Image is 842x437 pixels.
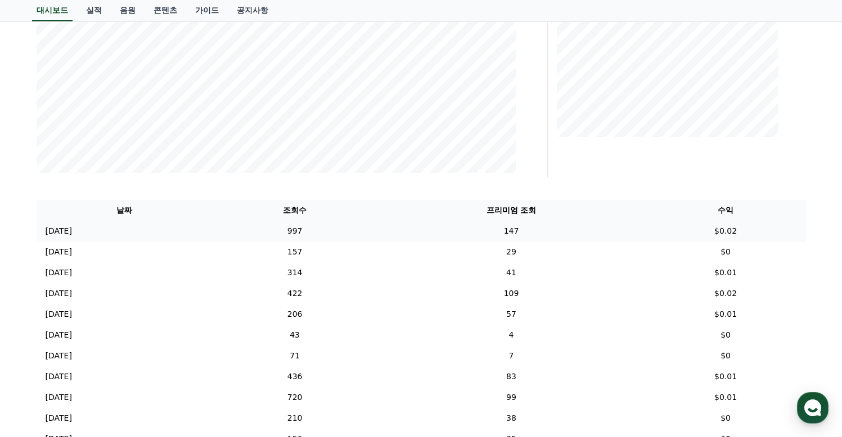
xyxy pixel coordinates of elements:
[377,345,645,366] td: 7
[646,325,806,345] td: $0
[646,345,806,366] td: $0
[46,288,72,299] p: [DATE]
[646,387,806,408] td: $0.01
[46,412,72,424] p: [DATE]
[3,344,74,372] a: 홈
[74,344,145,372] a: 대화
[377,387,645,408] td: 99
[46,267,72,279] p: [DATE]
[377,262,645,283] td: 41
[377,200,645,221] th: 프리미엄 조회
[213,408,377,429] td: 210
[646,304,806,325] td: $0.01
[46,329,72,341] p: [DATE]
[46,308,72,320] p: [DATE]
[377,242,645,262] td: 29
[213,283,377,304] td: 422
[103,361,116,370] span: 대화
[213,262,377,283] td: 314
[377,366,645,387] td: 83
[646,366,806,387] td: $0.01
[377,325,645,345] td: 4
[37,200,213,221] th: 날짜
[646,200,806,221] th: 수익
[646,262,806,283] td: $0.01
[377,221,645,242] td: 147
[46,225,72,237] p: [DATE]
[646,242,806,262] td: $0
[646,283,806,304] td: $0.02
[213,366,377,387] td: 436
[46,371,72,383] p: [DATE]
[145,344,216,372] a: 설정
[213,325,377,345] td: 43
[174,361,187,370] span: 설정
[213,242,377,262] td: 157
[35,361,42,370] span: 홈
[377,283,645,304] td: 109
[46,246,72,258] p: [DATE]
[377,304,645,325] td: 57
[213,387,377,408] td: 720
[646,221,806,242] td: $0.02
[213,221,377,242] td: 997
[46,392,72,403] p: [DATE]
[213,345,377,366] td: 71
[646,408,806,429] td: $0
[213,200,377,221] th: 조회수
[213,304,377,325] td: 206
[377,408,645,429] td: 38
[46,350,72,362] p: [DATE]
